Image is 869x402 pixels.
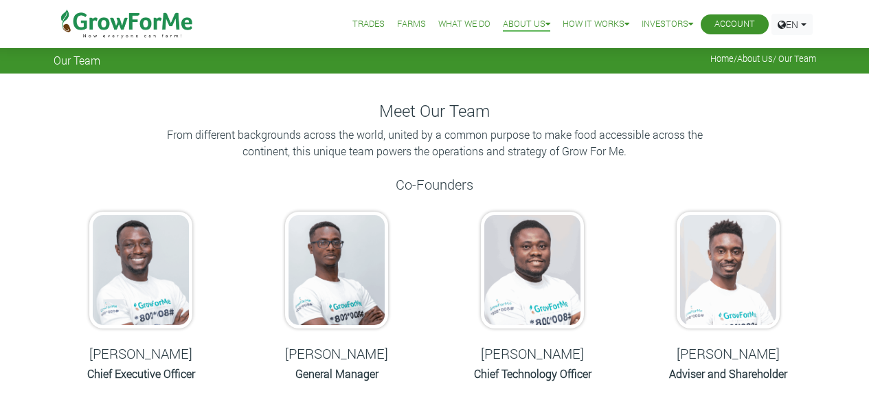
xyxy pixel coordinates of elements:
a: About Us [737,53,773,64]
img: growforme image [677,212,780,328]
h6: Chief Technology Officer [452,367,613,380]
img: growforme image [89,212,192,328]
h6: General Manager [256,367,418,380]
img: growforme image [481,212,584,328]
h5: [PERSON_NAME] [648,345,809,361]
h5: [PERSON_NAME] [452,345,613,361]
span: Our Team [54,54,100,67]
a: Account [714,17,755,32]
a: How it Works [563,17,629,32]
h6: Chief Executive Officer [60,367,222,380]
a: Farms [397,17,426,32]
h5: [PERSON_NAME] [256,345,418,361]
a: What We Do [438,17,490,32]
p: From different backgrounds across the world, united by a common purpose to make food accessible a... [160,126,710,159]
img: growforme image [285,212,388,328]
a: EN [771,14,813,35]
a: Trades [352,17,385,32]
h5: Co-Founders [54,176,816,192]
h5: [PERSON_NAME] [60,345,222,361]
span: / / Our Team [710,54,816,64]
a: About Us [503,17,550,32]
a: Investors [642,17,693,32]
a: Home [710,53,734,64]
h4: Meet Our Team [54,101,816,121]
h6: Adviser and Shareholder [648,367,809,380]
